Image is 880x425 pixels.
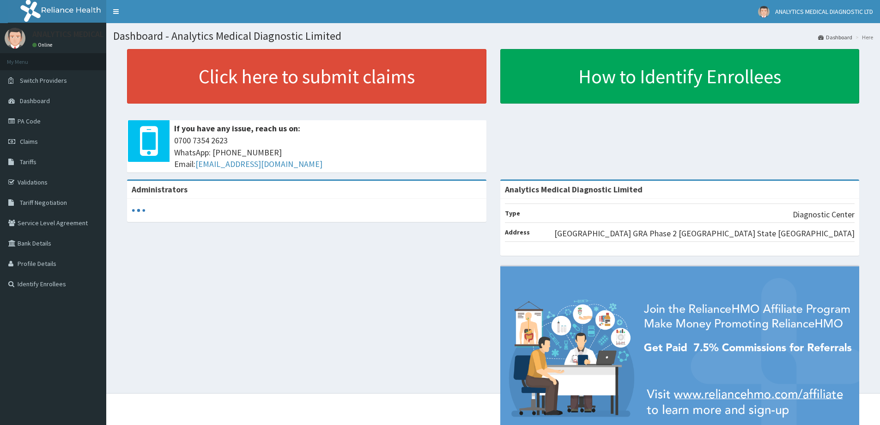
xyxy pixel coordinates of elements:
b: Type [505,209,520,217]
b: Administrators [132,184,188,195]
b: Address [505,228,530,236]
span: Dashboard [20,97,50,105]
img: User Image [5,28,25,49]
strong: Analytics Medical Diagnostic Limited [505,184,643,195]
p: ANALYTICS MEDICAL DIAGNOSTIC LTD [32,30,166,38]
a: Dashboard [818,33,852,41]
b: If you have any issue, reach us on: [174,123,300,134]
p: [GEOGRAPHIC_DATA] GRA Phase 2 [GEOGRAPHIC_DATA] State [GEOGRAPHIC_DATA] [554,228,855,240]
span: Tariff Negotiation [20,198,67,207]
span: 0700 7354 2623 WhatsApp: [PHONE_NUMBER] Email: [174,135,482,170]
a: Click here to submit claims [127,49,486,104]
span: Switch Providers [20,76,67,85]
span: Tariffs [20,158,36,166]
img: User Image [758,6,770,18]
a: How to Identify Enrollees [500,49,860,104]
span: ANALYTICS MEDICAL DIAGNOSTIC LTD [775,7,873,16]
svg: audio-loading [132,203,146,217]
p: Diagnostic Center [793,209,855,221]
h1: Dashboard - Analytics Medical Diagnostic Limited [113,30,873,42]
span: Claims [20,137,38,146]
li: Here [853,33,873,41]
a: [EMAIL_ADDRESS][DOMAIN_NAME] [195,159,322,169]
a: Online [32,42,55,48]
